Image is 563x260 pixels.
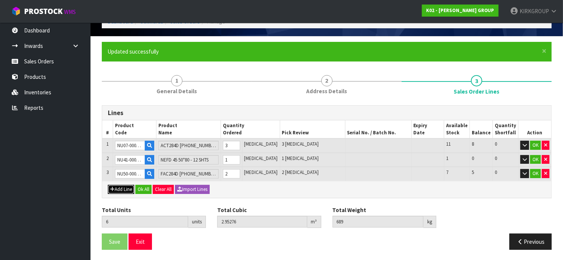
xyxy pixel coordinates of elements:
div: units [188,216,206,228]
span: 7 [446,169,448,175]
span: 0 [495,141,497,147]
span: 2 [321,75,333,86]
button: Save [102,234,127,250]
label: Total Units [102,206,131,214]
button: Add Line [108,185,134,194]
span: Updated successfully [107,48,159,55]
span: Sales Order Lines [102,100,552,256]
span: 0 [495,155,497,162]
th: Quantity Shortfall [492,120,518,138]
button: Import Lines [175,185,210,194]
span: 2 [106,155,109,162]
small: WMS [64,8,76,15]
input: Qty Ordered [223,169,240,178]
button: Exit [129,234,152,250]
button: Ok All [135,185,152,194]
span: [MEDICAL_DATA] [244,141,278,147]
span: 0 [472,155,474,162]
button: OK [530,169,541,178]
input: Qty Ordered [223,141,240,150]
span: 11 [446,141,451,147]
img: cube-alt.png [11,6,21,16]
th: Available Stock [444,120,469,138]
button: OK [530,155,541,164]
span: × [542,46,546,56]
span: 5 [472,169,474,175]
label: Total Cubic [217,206,247,214]
button: Previous [509,234,552,250]
strong: K02 - [PERSON_NAME] GROUP [426,7,494,14]
th: Product Name [156,120,221,138]
span: 0 [495,169,497,175]
span: 8 [472,141,474,147]
div: kg [423,216,436,228]
span: 3 [471,75,482,86]
span: ProStock [24,6,63,16]
input: Code [115,169,145,178]
input: Total Weight [333,216,424,228]
th: # [102,120,113,138]
th: Pick Review [280,120,345,138]
span: General Details [156,87,197,95]
input: Code [115,141,145,150]
th: Expiry Date [411,120,444,138]
input: Qty Ordered [223,155,240,165]
th: Balance [469,120,492,138]
span: 2 [MEDICAL_DATA] [282,169,319,175]
span: KIRKGROUP [520,8,549,15]
input: Total Units [102,216,188,228]
span: 1 [MEDICAL_DATA] [282,155,319,162]
span: 1 [446,155,448,162]
span: Sales Order Lines [454,88,500,95]
span: [MEDICAL_DATA] [244,169,278,175]
input: Name [158,141,218,150]
span: Address Details [307,87,347,95]
th: Product Code [113,120,156,138]
input: Name [158,155,218,165]
span: [MEDICAL_DATA] [244,155,278,162]
button: OK [530,141,541,150]
th: Quantity Ordered [221,120,280,138]
span: Save [109,238,120,245]
th: Serial No. / Batch No. [345,120,411,138]
span: 1 [171,75,183,86]
input: Code [115,155,145,165]
div: m³ [307,216,321,228]
h3: Lines [108,109,546,117]
input: Name [158,169,218,178]
span: 1 [106,141,109,147]
label: Total Weight [333,206,367,214]
span: 3 [106,169,109,175]
th: Action [518,120,551,138]
span: 3 [MEDICAL_DATA] [282,141,319,147]
input: Total Cubic [217,216,307,228]
button: Clear All [153,185,174,194]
